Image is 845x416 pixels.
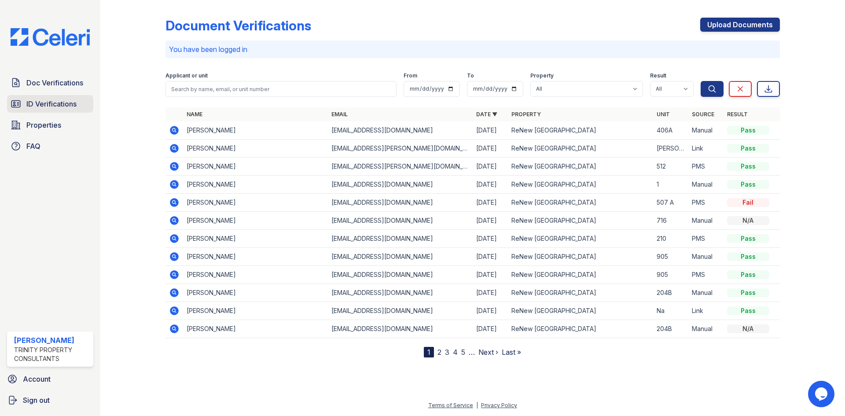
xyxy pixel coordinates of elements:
a: Account [4,370,97,388]
span: Doc Verifications [26,77,83,88]
td: [EMAIL_ADDRESS][DOMAIN_NAME] [328,194,473,212]
td: [PERSON_NAME] [183,140,328,158]
div: Pass [727,270,769,279]
td: ReNew [GEOGRAPHIC_DATA] [508,284,653,302]
span: FAQ [26,141,40,151]
div: 1 [424,347,434,357]
td: ReNew [GEOGRAPHIC_DATA] [508,320,653,338]
label: From [404,72,417,79]
td: 507 A [653,194,688,212]
td: 512 [653,158,688,176]
a: Unit [657,111,670,118]
td: ReNew [GEOGRAPHIC_DATA] [508,266,653,284]
td: [EMAIL_ADDRESS][PERSON_NAME][DOMAIN_NAME] [328,140,473,158]
label: Property [530,72,554,79]
td: 905 [653,248,688,266]
a: Upload Documents [700,18,780,32]
td: [PERSON_NAME] [183,230,328,248]
td: [PERSON_NAME] [183,194,328,212]
td: ReNew [GEOGRAPHIC_DATA] [508,230,653,248]
td: Manual [688,121,724,140]
td: PMS [688,230,724,248]
td: [PERSON_NAME] [183,284,328,302]
td: ReNew [GEOGRAPHIC_DATA] [508,121,653,140]
div: N/A [727,324,769,333]
td: [DATE] [473,158,508,176]
td: 210 [653,230,688,248]
td: Link [688,302,724,320]
td: [PERSON_NAME] [183,302,328,320]
a: Date ▼ [476,111,497,118]
a: Privacy Policy [481,402,517,409]
div: Document Verifications [165,18,311,33]
label: Result [650,72,666,79]
div: Pass [727,126,769,135]
td: 204B [653,320,688,338]
td: [DATE] [473,302,508,320]
td: [DATE] [473,121,508,140]
td: Manual [688,284,724,302]
div: Pass [727,306,769,315]
td: [PERSON_NAME] [183,121,328,140]
a: FAQ [7,137,93,155]
td: Manual [688,248,724,266]
td: [EMAIL_ADDRESS][DOMAIN_NAME] [328,284,473,302]
div: Fail [727,198,769,207]
td: [PERSON_NAME] [183,158,328,176]
td: Na [653,302,688,320]
td: ReNew [GEOGRAPHIC_DATA] [508,212,653,230]
td: 406A [653,121,688,140]
td: [DATE] [473,320,508,338]
a: Property [511,111,541,118]
a: Next › [478,348,498,357]
td: [EMAIL_ADDRESS][DOMAIN_NAME] [328,230,473,248]
iframe: chat widget [808,381,836,407]
a: 2 [437,348,441,357]
div: Pass [727,234,769,243]
a: Sign out [4,391,97,409]
td: [PERSON_NAME] [183,176,328,194]
td: [DATE] [473,176,508,194]
p: You have been logged in [169,44,776,55]
a: ID Verifications [7,95,93,113]
td: Manual [688,212,724,230]
a: Properties [7,116,93,134]
td: [PERSON_NAME] 1A-103 [653,140,688,158]
div: N/A [727,216,769,225]
a: Terms of Service [428,402,473,409]
td: Manual [688,320,724,338]
label: Applicant or unit [165,72,208,79]
td: PMS [688,194,724,212]
td: [EMAIL_ADDRESS][PERSON_NAME][DOMAIN_NAME] [328,158,473,176]
input: Search by name, email, or unit number [165,81,397,97]
td: [EMAIL_ADDRESS][DOMAIN_NAME] [328,121,473,140]
td: 1 [653,176,688,194]
a: Result [727,111,748,118]
div: Trinity Property Consultants [14,346,90,363]
div: Pass [727,162,769,171]
td: 204B [653,284,688,302]
div: Pass [727,288,769,297]
td: ReNew [GEOGRAPHIC_DATA] [508,194,653,212]
a: Name [187,111,202,118]
a: Email [331,111,348,118]
a: 4 [453,348,458,357]
td: Link [688,140,724,158]
a: 5 [461,348,465,357]
td: [EMAIL_ADDRESS][DOMAIN_NAME] [328,212,473,230]
a: Source [692,111,714,118]
td: ReNew [GEOGRAPHIC_DATA] [508,176,653,194]
td: 716 [653,212,688,230]
label: To [467,72,474,79]
div: Pass [727,252,769,261]
div: [PERSON_NAME] [14,335,90,346]
td: [DATE] [473,230,508,248]
td: [PERSON_NAME] [183,320,328,338]
a: Last » [502,348,521,357]
span: ID Verifications [26,99,77,109]
td: [DATE] [473,212,508,230]
div: | [476,402,478,409]
td: [EMAIL_ADDRESS][DOMAIN_NAME] [328,248,473,266]
a: 3 [445,348,449,357]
